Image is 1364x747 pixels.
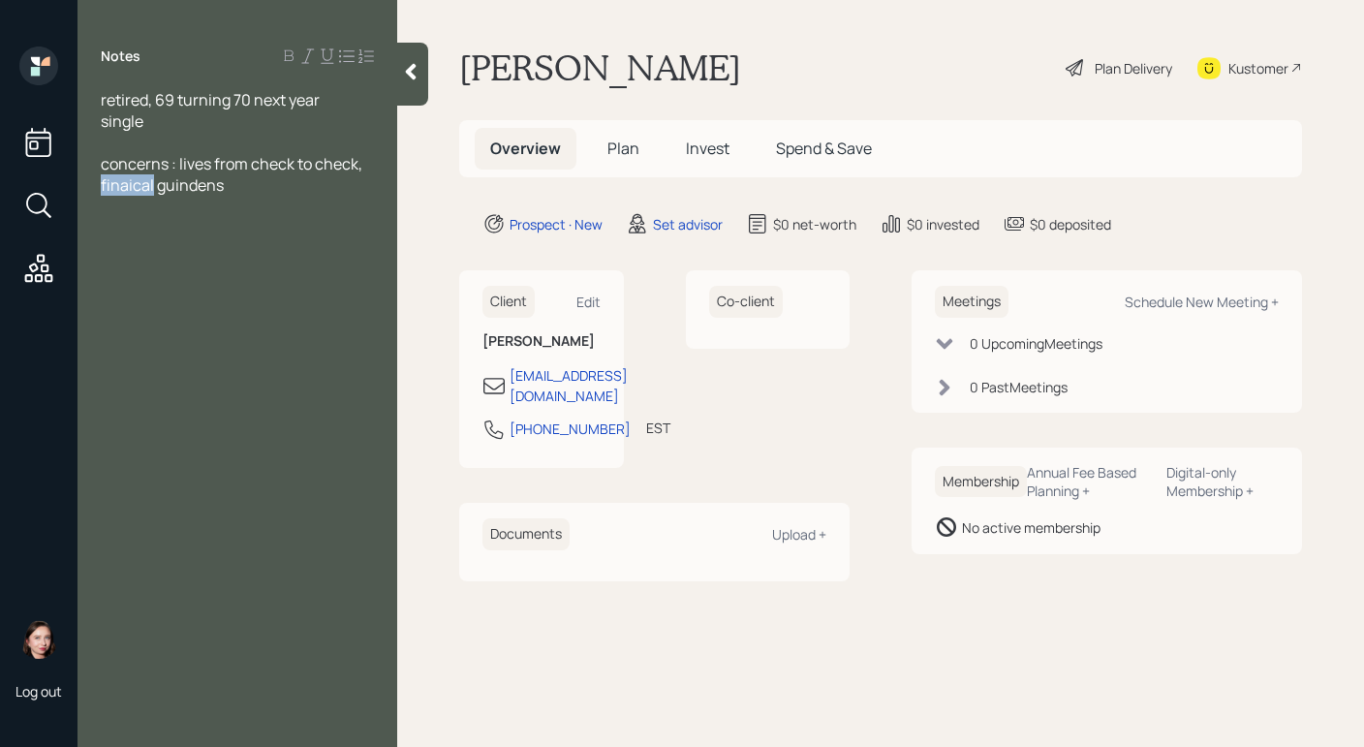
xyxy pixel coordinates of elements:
[101,110,143,132] span: single
[1095,58,1172,78] div: Plan Delivery
[772,525,826,544] div: Upload +
[776,138,872,159] span: Spend & Save
[1125,293,1279,311] div: Schedule New Meeting +
[459,47,741,89] h1: [PERSON_NAME]
[19,620,58,659] img: aleksandra-headshot.png
[510,214,603,234] div: Prospect · New
[576,293,601,311] div: Edit
[482,518,570,550] h6: Documents
[1030,214,1111,234] div: $0 deposited
[1027,463,1151,500] div: Annual Fee Based Planning +
[15,682,62,700] div: Log out
[970,333,1102,354] div: 0 Upcoming Meeting s
[962,517,1100,538] div: No active membership
[101,47,140,66] label: Notes
[490,138,561,159] span: Overview
[101,89,320,110] span: retired, 69 turning 70 next year
[935,466,1027,498] h6: Membership
[935,286,1008,318] h6: Meetings
[101,153,365,196] span: concerns : lives from check to check, finaical guindens
[482,333,601,350] h6: [PERSON_NAME]
[1228,58,1288,78] div: Kustomer
[482,286,535,318] h6: Client
[970,377,1068,397] div: 0 Past Meeting s
[773,214,856,234] div: $0 net-worth
[686,138,729,159] span: Invest
[510,419,631,439] div: [PHONE_NUMBER]
[1166,463,1279,500] div: Digital-only Membership +
[510,365,628,406] div: [EMAIL_ADDRESS][DOMAIN_NAME]
[709,286,783,318] h6: Co-client
[653,214,723,234] div: Set advisor
[607,138,639,159] span: Plan
[646,418,670,438] div: EST
[907,214,979,234] div: $0 invested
